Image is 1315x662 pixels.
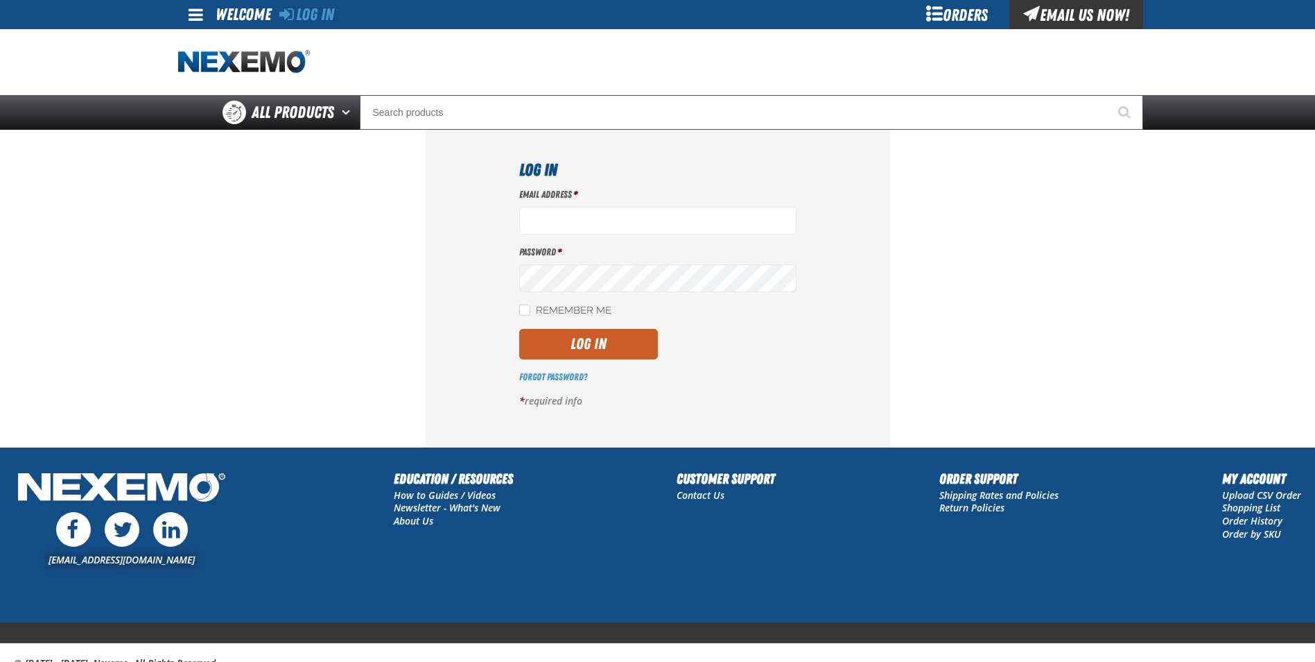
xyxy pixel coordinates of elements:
[360,95,1143,130] input: Search
[279,5,334,24] a: Log In
[519,158,796,183] h1: Log In
[1222,501,1280,514] a: Shopping List
[252,100,334,125] span: All Products
[677,468,775,489] h2: Customer Support
[1222,527,1281,541] a: Order by SKU
[939,501,1004,514] a: Return Policies
[1108,95,1143,130] button: Start Searching
[519,305,530,316] input: Remember Me
[1222,489,1301,502] a: Upload CSV Order
[939,468,1059,489] h2: Order Support
[394,468,513,489] h2: Education / Resources
[519,305,611,318] label: Remember Me
[519,246,796,259] label: Password
[14,468,229,509] img: Nexemo Logo
[519,395,796,408] p: required info
[337,95,360,130] button: Open All Products pages
[394,514,433,527] a: About Us
[178,50,310,74] a: Home
[1222,468,1301,489] h2: My Account
[939,489,1059,502] a: Shipping Rates and Policies
[519,188,796,201] label: Email Address
[394,501,500,514] a: Newsletter - What's New
[677,489,724,502] a: Contact Us
[519,329,658,359] button: Log In
[49,553,195,566] a: [EMAIL_ADDRESS][DOMAIN_NAME]
[394,489,496,502] a: How to Guides / Videos
[178,50,310,74] img: Nexemo logo
[519,371,587,382] a: Forgot Password?
[1222,514,1282,527] a: Order History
